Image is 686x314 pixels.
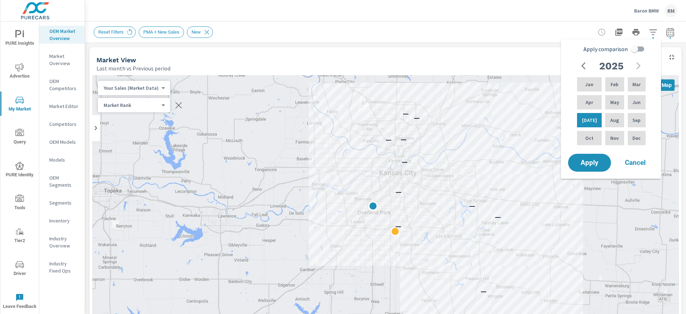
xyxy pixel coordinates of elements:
span: My Market [3,96,37,113]
p: — [401,135,407,143]
p: — [396,187,402,196]
button: Apply Filters [646,25,660,39]
div: New [187,26,213,38]
p: — [386,135,392,144]
span: Query [3,129,37,146]
span: Cancel [621,160,650,166]
span: Driver [3,260,37,278]
p: Apr [586,99,593,106]
p: Your Sales (Market Data) [104,85,159,91]
button: Apply [568,154,611,172]
p: OEM Models [49,138,79,146]
p: Sep [632,117,641,124]
span: Tools [3,195,37,212]
span: Advertise [3,63,37,80]
div: Your Sales (Market Data) [98,85,164,92]
p: Nov [610,134,619,142]
span: Tier2 [3,227,37,245]
p: Feb [611,81,618,88]
h5: Market View [96,56,136,64]
div: Market Editor [39,101,85,112]
div: Competitors [39,119,85,129]
span: Reset Filters [94,29,128,35]
p: Jan [585,81,593,88]
div: RM [665,4,677,17]
p: — [495,212,501,221]
p: OEM Market Overview [49,28,79,42]
p: Jun [632,99,641,106]
span: New [187,29,205,35]
p: — [469,201,475,210]
p: Industry Overview [49,235,79,249]
p: OEM Segments [49,174,79,188]
span: PURE Insights [3,30,37,48]
span: Leave Feedback [3,293,37,311]
div: Inventory [39,215,85,226]
p: Market Editor [49,103,79,110]
p: Oct [585,134,593,142]
div: Models [39,154,85,165]
p: Baron BMW [634,8,659,14]
div: Industry Fixed Ops [39,258,85,276]
p: May [610,99,619,106]
p: Models [49,156,79,163]
p: Mar [632,81,641,88]
span: Apply [575,160,604,166]
p: Industry Fixed Ops [49,260,79,274]
div: OEM Models [39,137,85,147]
div: Reset Filters [94,26,136,38]
p: Dec [632,134,641,142]
p: Competitors [49,121,79,128]
button: Select Date Range [663,25,677,39]
span: PMA + New Sales [139,29,184,35]
button: Cancel [614,154,657,172]
p: Market Rank [104,102,159,108]
p: OEM Competitors [49,78,79,92]
button: Print Report [629,25,643,39]
div: OEM Competitors [39,76,85,94]
p: Inventory [49,217,79,224]
h2: 2025 [599,60,623,72]
p: — [402,157,408,166]
button: "Export Report to PDF" [612,25,626,39]
div: Your Sales (Market Data) [98,102,164,109]
div: OEM Segments [39,172,85,190]
button: Minimize Widget [666,51,677,63]
div: Segments [39,197,85,208]
p: [DATE] [582,117,597,124]
p: — [414,113,420,122]
p: Aug [610,117,619,124]
div: Market Overview [39,51,85,69]
p: Market Overview [49,53,79,67]
div: Industry Overview [39,233,85,251]
p: Segments [49,199,79,206]
p: — [403,109,409,118]
div: OEM Market Overview [39,26,85,44]
p: Last month vs Previous period [96,64,170,73]
p: — [481,287,487,295]
span: Apply comparison [583,45,628,53]
span: PURE Identity [3,162,37,179]
p: — [395,222,401,230]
